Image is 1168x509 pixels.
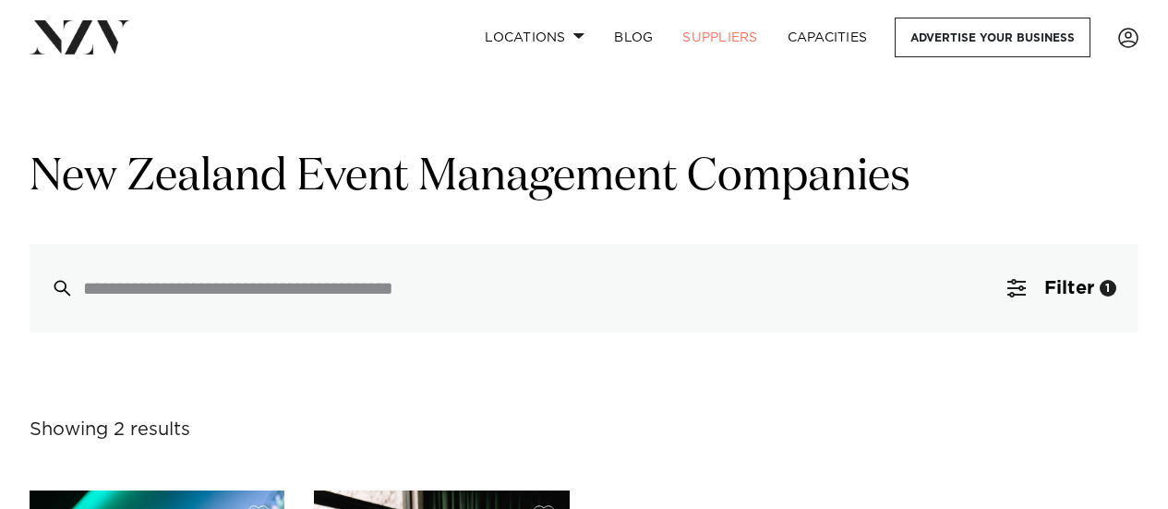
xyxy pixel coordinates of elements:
a: SUPPLIERS [668,18,772,57]
a: Locations [470,18,599,57]
h1: New Zealand Event Management Companies [30,149,1138,207]
span: Filter [1044,279,1094,297]
div: Showing 2 results [30,416,190,444]
a: Advertise your business [895,18,1090,57]
button: Filter1 [985,244,1138,333]
a: BLOG [599,18,668,57]
a: Capacities [773,18,883,57]
div: 1 [1100,280,1116,297]
img: nzv-logo.png [30,20,130,54]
